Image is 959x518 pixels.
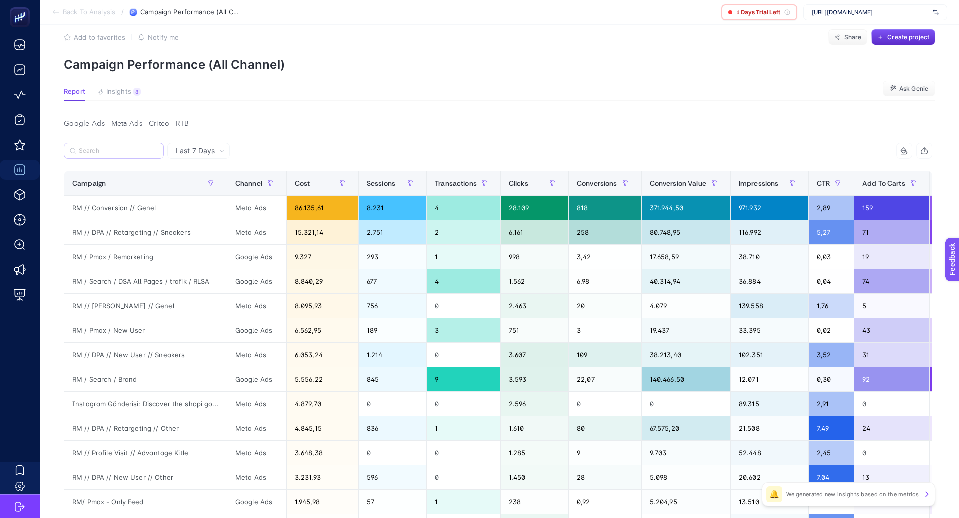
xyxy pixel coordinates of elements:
[64,57,935,72] p: Campaign Performance (All Channel)
[883,81,935,97] button: Ask Genie
[359,220,426,244] div: 2.751
[862,179,905,187] span: Add To Carts
[501,416,568,440] div: 1.610
[287,294,358,318] div: 8.095,93
[72,179,106,187] span: Campaign
[367,179,395,187] span: Sessions
[809,343,854,367] div: 3,52
[6,3,38,11] span: Feedback
[642,490,730,514] div: 5.204,95
[287,441,358,465] div: 3.648,38
[501,269,568,293] div: 1.562
[569,196,641,220] div: 818
[809,245,854,269] div: 0,03
[106,88,131,96] span: Insights
[287,465,358,489] div: 3.231,93
[854,392,929,416] div: 0
[287,196,358,220] div: 86.135,61
[64,294,227,318] div: RM // [PERSON_NAME] // Genel
[427,490,500,514] div: 1
[809,416,854,440] div: 7,49
[854,465,929,489] div: 13
[501,343,568,367] div: 3.607
[359,318,426,342] div: 189
[359,490,426,514] div: 57
[731,441,808,465] div: 52.448
[854,441,929,465] div: 0
[809,294,854,318] div: 1,76
[227,245,286,269] div: Google Ads
[64,318,227,342] div: RM / Pmax / New User
[427,367,500,391] div: 9
[176,146,215,156] span: Last 7 Days
[854,245,929,269] div: 19
[569,392,641,416] div: 0
[140,8,240,16] span: Campaign Performance (All Channel)
[133,88,141,96] div: 8
[121,8,124,16] span: /
[359,196,426,220] div: 8.231
[359,367,426,391] div: 845
[359,294,426,318] div: 756
[287,245,358,269] div: 9.327
[427,441,500,465] div: 0
[569,294,641,318] div: 20
[427,245,500,269] div: 1
[854,416,929,440] div: 24
[809,465,854,489] div: 7,04
[569,367,641,391] div: 22,07
[569,441,641,465] div: 9
[501,441,568,465] div: 1.285
[227,465,286,489] div: Meta Ads
[64,88,85,96] span: Report
[359,441,426,465] div: 0
[287,318,358,342] div: 6.562,95
[887,33,929,41] span: Create project
[287,367,358,391] div: 5.556,22
[227,441,286,465] div: Meta Ads
[227,367,286,391] div: Google Ads
[642,392,730,416] div: 0
[435,179,477,187] span: Transactions
[642,245,730,269] div: 17.658,59
[766,486,782,502] div: 🔔
[642,196,730,220] div: 371.944,50
[899,85,928,93] span: Ask Genie
[501,294,568,318] div: 2.463
[731,416,808,440] div: 21.508
[509,179,528,187] span: Clicks
[359,343,426,367] div: 1.214
[731,294,808,318] div: 139.558
[642,465,730,489] div: 5.098
[427,416,500,440] div: 1
[642,294,730,318] div: 4.079
[731,367,808,391] div: 12.071
[569,465,641,489] div: 28
[569,220,641,244] div: 258
[817,179,830,187] span: CTR
[227,269,286,293] div: Google Ads
[642,367,730,391] div: 140.466,50
[64,343,227,367] div: RM // DPA // New User // Sneakers
[227,220,286,244] div: Meta Ads
[854,367,929,391] div: 92
[227,490,286,514] div: Google Ads
[642,220,730,244] div: 80.748,95
[427,465,500,489] div: 0
[731,318,808,342] div: 33.395
[809,196,854,220] div: 2,89
[227,196,286,220] div: Meta Ads
[569,490,641,514] div: 0,92
[844,33,862,41] span: Share
[427,196,500,220] div: 4
[642,343,730,367] div: 38.213,40
[427,269,500,293] div: 4
[501,196,568,220] div: 28.109
[731,196,808,220] div: 971.932
[64,392,227,416] div: Instagram Gönderisi: Discover the shopi go...
[809,392,854,416] div: 2,91
[642,269,730,293] div: 40.314,94
[427,318,500,342] div: 3
[64,441,227,465] div: RM // Profile Visit // Advantage Kitle
[854,294,929,318] div: 5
